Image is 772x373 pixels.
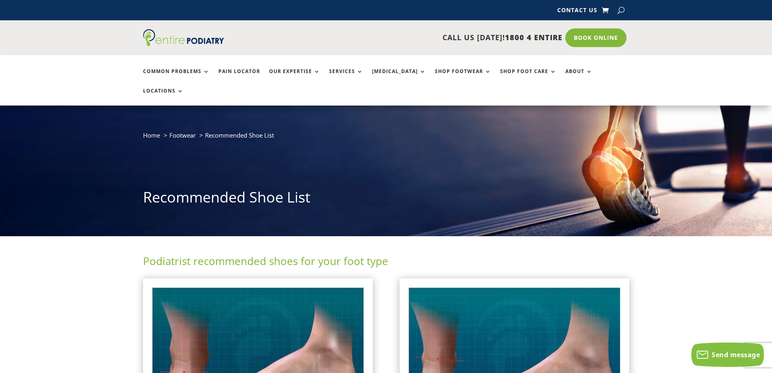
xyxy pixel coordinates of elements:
[712,350,760,359] span: Send message
[372,69,426,86] a: [MEDICAL_DATA]
[691,343,764,367] button: Send message
[143,187,629,211] h1: Recommended Shoe List
[218,69,260,86] a: Pain Locator
[500,69,556,86] a: Shop Foot Care
[143,69,210,86] a: Common Problems
[435,69,491,86] a: Shop Footwear
[329,69,363,86] a: Services
[143,131,160,139] a: Home
[143,88,184,106] a: Locations
[143,254,629,272] h2: Podiatrist recommended shoes for your foot type
[557,7,597,16] a: Contact Us
[505,32,562,42] span: 1800 4 ENTIRE
[143,29,224,46] img: logo (1)
[143,130,629,147] nav: breadcrumb
[255,32,562,43] p: CALL US [DATE]!
[205,131,274,139] span: Recommended Shoe List
[169,131,196,139] a: Footwear
[565,69,592,86] a: About
[269,69,320,86] a: Our Expertise
[565,28,627,47] a: Book Online
[143,40,224,48] a: Entire Podiatry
